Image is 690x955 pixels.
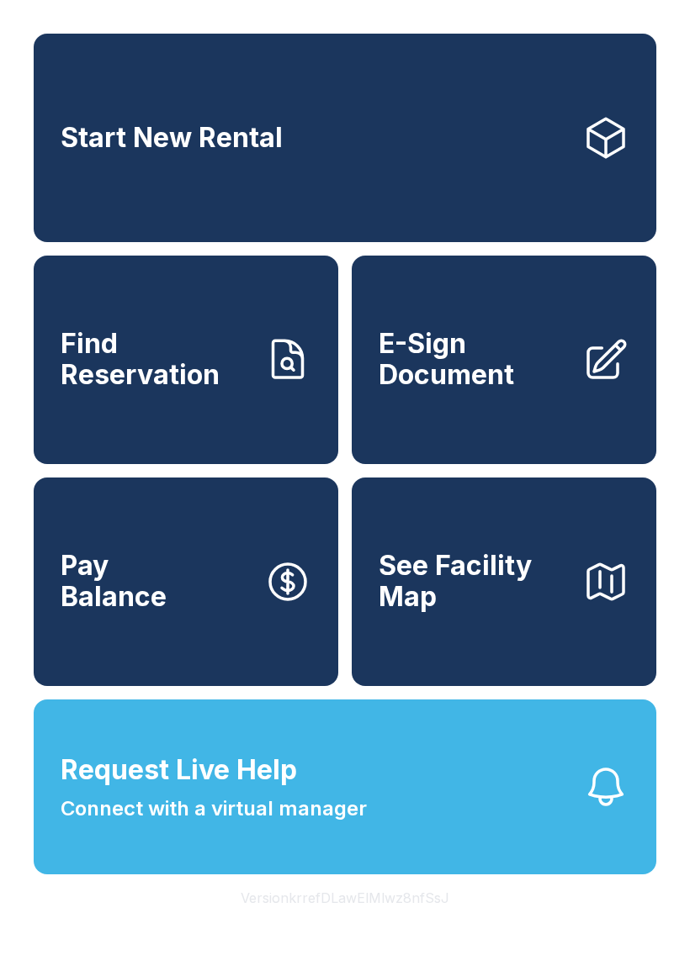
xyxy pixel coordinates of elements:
span: Connect with a virtual manager [61,794,367,824]
span: E-Sign Document [379,329,569,390]
span: Pay Balance [61,551,167,612]
span: See Facility Map [379,551,569,612]
a: E-Sign Document [352,256,656,464]
a: Start New Rental [34,34,656,242]
span: Find Reservation [61,329,251,390]
button: VersionkrrefDLawElMlwz8nfSsJ [227,874,463,921]
button: PayBalance [34,477,338,686]
button: See Facility Map [352,477,656,686]
button: Request Live HelpConnect with a virtual manager [34,699,656,874]
a: Find Reservation [34,256,338,464]
span: Request Live Help [61,750,297,790]
span: Start New Rental [61,123,283,154]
